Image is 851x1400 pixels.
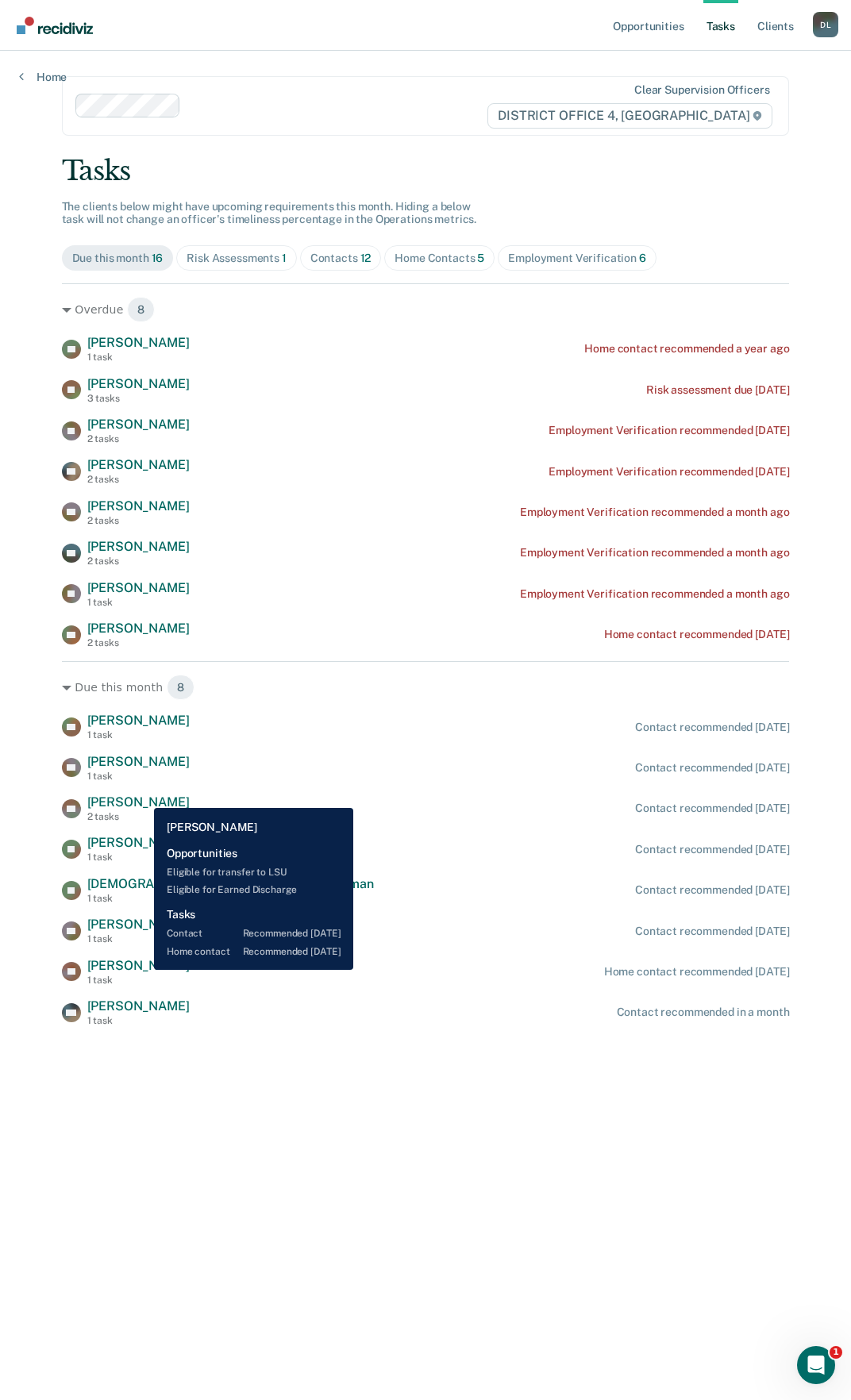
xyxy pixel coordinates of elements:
div: 1 task [87,597,190,608]
button: Profile dropdown button [813,12,838,37]
div: Clear supervision officers [634,83,769,97]
span: [PERSON_NAME] [87,580,190,595]
div: Risk assessment due [DATE] [646,383,789,397]
span: 8 [167,675,194,700]
div: 1 task [87,975,190,986]
div: Employment Verification recommended [DATE] [549,465,789,479]
div: Contact recommended [DATE] [635,802,789,815]
div: Home Contacts [395,252,484,265]
span: [PERSON_NAME] [87,998,190,1013]
div: D L [813,12,838,37]
div: Employment Verification [508,252,646,265]
div: Contact recommended [DATE] [635,925,789,938]
span: 16 [152,252,164,264]
iframe: Intercom live chat [797,1346,835,1384]
span: [PERSON_NAME] [87,417,190,432]
span: DISTRICT OFFICE 4, [GEOGRAPHIC_DATA] [487,103,772,129]
span: [PERSON_NAME] [87,621,190,636]
div: Home contact recommended a year ago [584,342,789,356]
span: [PERSON_NAME] [87,539,190,554]
div: Home contact recommended [DATE] [604,628,790,641]
span: 6 [639,252,646,264]
div: Home contact recommended [DATE] [604,965,790,979]
div: 3 tasks [87,393,190,404]
span: [DEMOGRAPHIC_DATA][PERSON_NAME]-Roman [87,876,374,891]
div: Employment Verification recommended [DATE] [549,424,789,437]
div: 1 task [87,893,374,904]
div: 2 tasks [87,515,190,526]
div: 2 tasks [87,637,190,648]
div: Contacts [310,252,372,265]
span: 5 [477,252,484,264]
div: 1 task [87,771,190,782]
span: 1 [830,1346,842,1359]
span: [PERSON_NAME] [87,713,190,728]
div: 1 task [87,852,190,863]
div: Employment Verification recommended a month ago [520,587,789,601]
span: [PERSON_NAME] [87,794,190,810]
span: [PERSON_NAME] [87,376,190,391]
div: 2 tasks [87,556,190,567]
div: 1 task [87,352,190,363]
div: Contact recommended [DATE] [635,883,789,897]
div: Risk Assessments [187,252,287,265]
div: 2 tasks [87,811,190,822]
div: 2 tasks [87,433,190,444]
span: [PERSON_NAME] [87,958,190,973]
div: 2 tasks [87,474,190,485]
div: Contact recommended [DATE] [635,761,789,775]
div: 1 task [87,729,190,740]
span: 12 [360,252,372,264]
div: Due this month 8 [62,675,790,700]
div: Employment Verification recommended a month ago [520,506,789,519]
div: Contact recommended in a month [617,1006,790,1019]
div: 1 task [87,933,190,944]
div: Employment Verification recommended a month ago [520,546,789,560]
span: [PERSON_NAME] [87,835,190,850]
span: [PERSON_NAME] [87,457,190,472]
span: 1 [282,252,287,264]
span: The clients below might have upcoming requirements this month. Hiding a below task will not chang... [62,200,477,226]
div: Due this month [72,252,164,265]
div: Contact recommended [DATE] [635,843,789,856]
span: [PERSON_NAME] [87,754,190,769]
span: [PERSON_NAME] [87,335,190,350]
span: 8 [127,297,155,322]
img: Recidiviz [17,17,93,34]
a: Home [19,70,67,84]
span: [PERSON_NAME] [87,917,190,932]
div: Overdue 8 [62,297,790,322]
span: [PERSON_NAME] [87,498,190,513]
div: Contact recommended [DATE] [635,721,789,734]
div: 1 task [87,1015,190,1026]
div: Tasks [62,155,790,187]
